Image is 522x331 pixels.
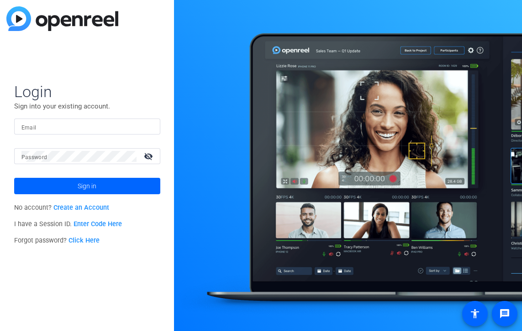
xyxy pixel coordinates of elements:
[14,101,160,111] p: Sign into your existing account.
[21,121,153,132] input: Enter Email Address
[69,237,100,244] a: Click Here
[499,308,510,319] mat-icon: message
[14,220,122,228] span: I have a Session ID.
[14,204,110,212] span: No account?
[138,150,160,163] mat-icon: visibility_off
[14,237,100,244] span: Forgot password?
[21,124,37,131] mat-label: Email
[53,204,109,212] a: Create an Account
[469,308,480,319] mat-icon: accessibility
[14,82,160,101] span: Login
[21,154,47,160] mat-label: Password
[74,220,122,228] a: Enter Code Here
[78,175,96,197] span: Sign in
[14,178,160,194] button: Sign in
[6,6,118,31] img: blue-gradient.svg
